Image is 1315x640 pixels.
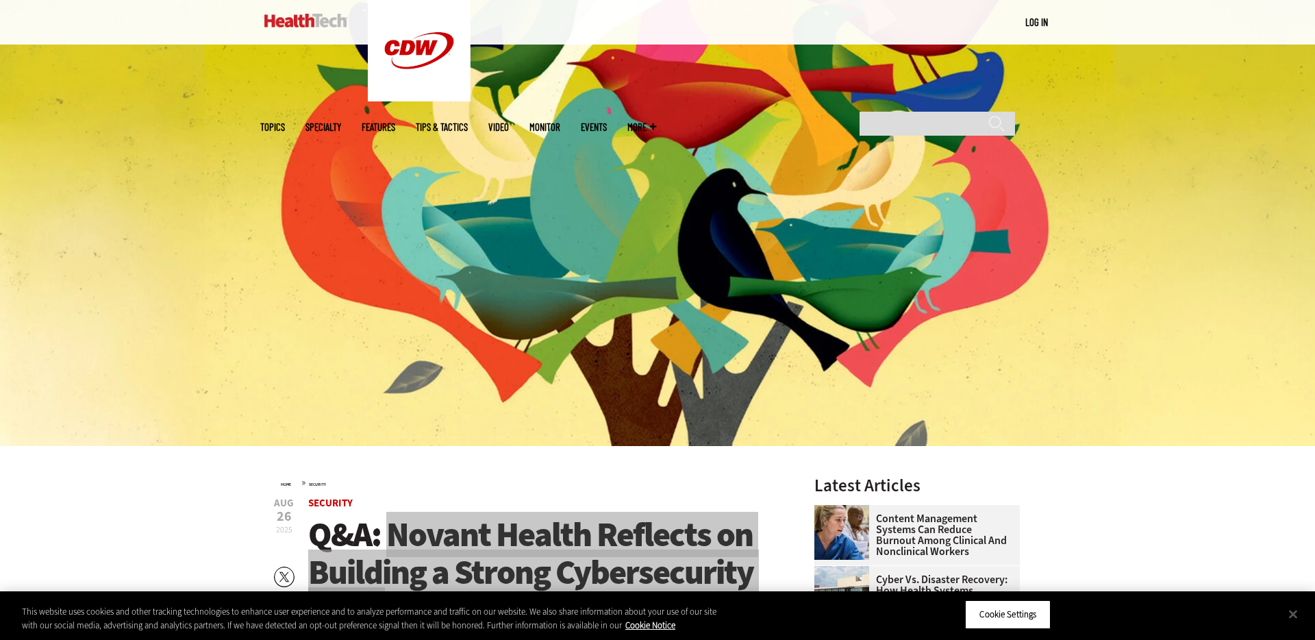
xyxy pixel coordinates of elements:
[281,482,291,487] a: Home
[627,122,656,132] span: More
[281,477,778,488] div: »
[305,122,341,132] span: Specialty
[22,605,723,632] div: This website uses cookies and other tracking technologies to enhance user experience and to analy...
[814,505,869,560] img: nurses talk in front of desktop computer
[529,122,560,132] a: MonITor
[274,498,294,508] span: Aug
[814,566,876,577] a: University of Vermont Medical Center’s main campus
[1025,15,1048,29] div: User menu
[814,477,1020,494] h3: Latest Articles
[1025,16,1048,28] a: Log in
[308,512,753,632] span: Q&A: Novant Health Reflects on Building a Strong Cybersecurity Team
[1278,599,1308,629] button: Close
[625,619,675,631] a: More information about your privacy
[814,566,869,621] img: University of Vermont Medical Center’s main campus
[814,505,876,516] a: nurses talk in front of desktop computer
[362,122,395,132] a: Features
[416,122,468,132] a: Tips & Tactics
[368,90,471,105] a: CDW
[260,122,285,132] span: Topics
[814,513,1012,557] a: Content Management Systems Can Reduce Burnout Among Clinical and Nonclinical Workers
[308,496,353,510] a: Security
[309,482,326,487] a: Security
[581,122,607,132] a: Events
[264,14,347,27] img: Home
[488,122,509,132] a: Video
[965,600,1051,629] button: Cookie Settings
[274,510,294,524] span: 26
[814,574,1012,607] a: Cyber vs. Disaster Recovery: How Health Systems Prepare for the Worst
[276,524,292,535] span: 2025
